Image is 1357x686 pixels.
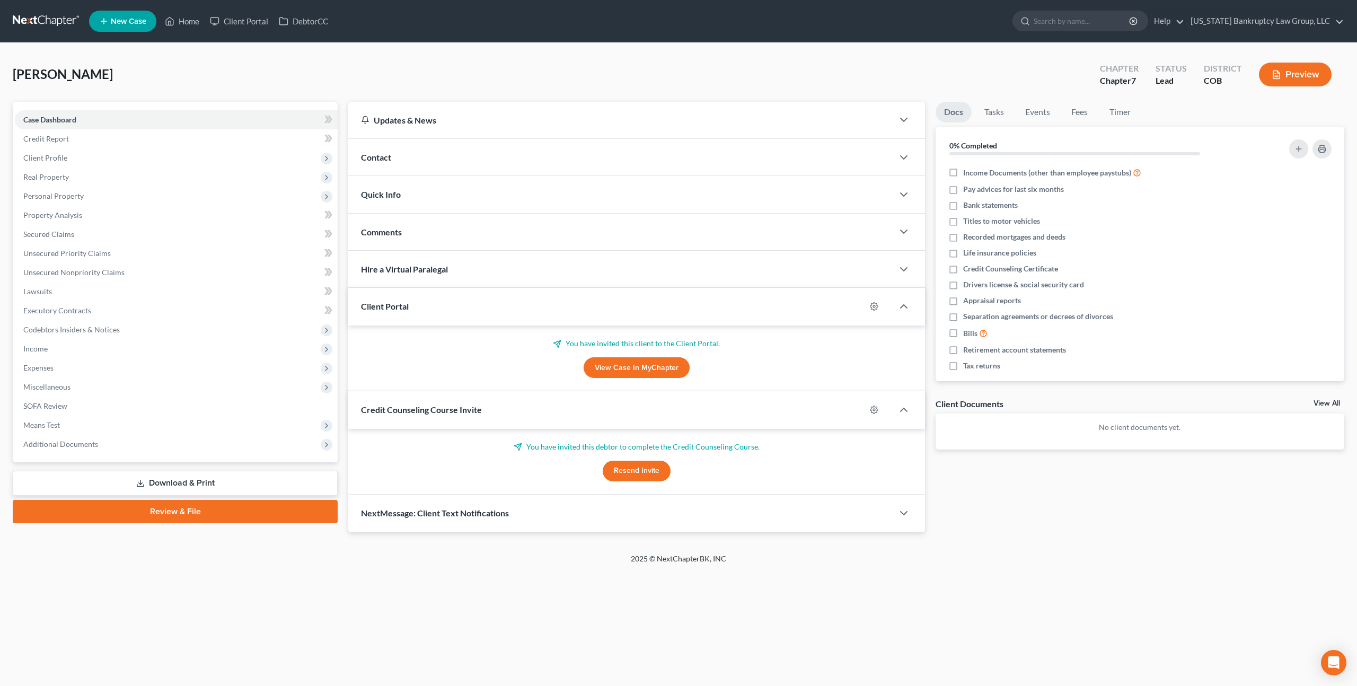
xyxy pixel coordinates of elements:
[23,268,125,277] span: Unsecured Nonpriority Claims
[963,232,1065,242] span: Recorded mortgages and deeds
[361,152,391,162] span: Contact
[936,398,1003,409] div: Client Documents
[361,227,402,237] span: Comments
[23,230,74,239] span: Secured Claims
[949,141,997,150] strong: 0% Completed
[23,115,76,124] span: Case Dashboard
[274,12,333,31] a: DebtorCC
[963,200,1018,210] span: Bank statements
[361,115,880,126] div: Updates & News
[361,189,401,199] span: Quick Info
[13,500,338,523] a: Review & File
[1204,75,1242,87] div: COB
[361,301,409,311] span: Client Portal
[23,172,69,181] span: Real Property
[15,282,338,301] a: Lawsuits
[963,328,977,339] span: Bills
[23,325,120,334] span: Codebtors Insiders & Notices
[15,397,338,416] a: SOFA Review
[361,264,448,274] span: Hire a Virtual Paralegal
[963,216,1040,226] span: Titles to motor vehicles
[963,263,1058,274] span: Credit Counseling Certificate
[23,191,84,200] span: Personal Property
[23,363,54,372] span: Expenses
[23,249,111,258] span: Unsecured Priority Claims
[15,263,338,282] a: Unsecured Nonpriority Claims
[15,206,338,225] a: Property Analysis
[23,306,91,315] span: Executory Contracts
[23,210,82,219] span: Property Analysis
[963,279,1084,290] span: Drivers license & social security card
[23,382,71,391] span: Miscellaneous
[944,422,1336,433] p: No client documents yet.
[1100,75,1139,87] div: Chapter
[205,12,274,31] a: Client Portal
[160,12,205,31] a: Home
[963,295,1021,306] span: Appraisal reports
[361,404,482,415] span: Credit Counseling Course Invite
[15,225,338,244] a: Secured Claims
[13,66,113,82] span: [PERSON_NAME]
[1314,400,1340,407] a: View All
[603,461,671,482] button: Resend Invite
[963,248,1036,258] span: Life insurance policies
[1100,63,1139,75] div: Chapter
[23,439,98,448] span: Additional Documents
[15,110,338,129] a: Case Dashboard
[1034,11,1131,31] input: Search by name...
[23,420,60,429] span: Means Test
[1156,63,1187,75] div: Status
[1131,75,1136,85] span: 7
[963,311,1113,322] span: Separation agreements or decrees of divorces
[1101,102,1139,122] a: Timer
[963,345,1066,355] span: Retirement account statements
[976,102,1012,122] a: Tasks
[361,442,912,452] p: You have invited this debtor to complete the Credit Counseling Course.
[584,357,690,379] a: View Case in MyChapter
[963,360,1000,371] span: Tax returns
[111,17,146,25] span: New Case
[23,401,67,410] span: SOFA Review
[1063,102,1097,122] a: Fees
[23,287,52,296] span: Lawsuits
[1156,75,1187,87] div: Lead
[23,134,69,143] span: Credit Report
[963,184,1064,195] span: Pay advices for last six months
[13,471,338,496] a: Download & Print
[376,553,981,573] div: 2025 © NextChapterBK, INC
[1149,12,1184,31] a: Help
[23,344,48,353] span: Income
[361,508,509,518] span: NextMessage: Client Text Notifications
[15,129,338,148] a: Credit Report
[1017,102,1059,122] a: Events
[15,244,338,263] a: Unsecured Priority Claims
[23,153,67,162] span: Client Profile
[936,102,972,122] a: Docs
[1321,650,1346,675] div: Open Intercom Messenger
[361,338,912,349] p: You have invited this client to the Client Portal.
[963,168,1131,178] span: Income Documents (other than employee paystubs)
[1185,12,1344,31] a: [US_STATE] Bankruptcy Law Group, LLC
[1204,63,1242,75] div: District
[1259,63,1332,86] button: Preview
[15,301,338,320] a: Executory Contracts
